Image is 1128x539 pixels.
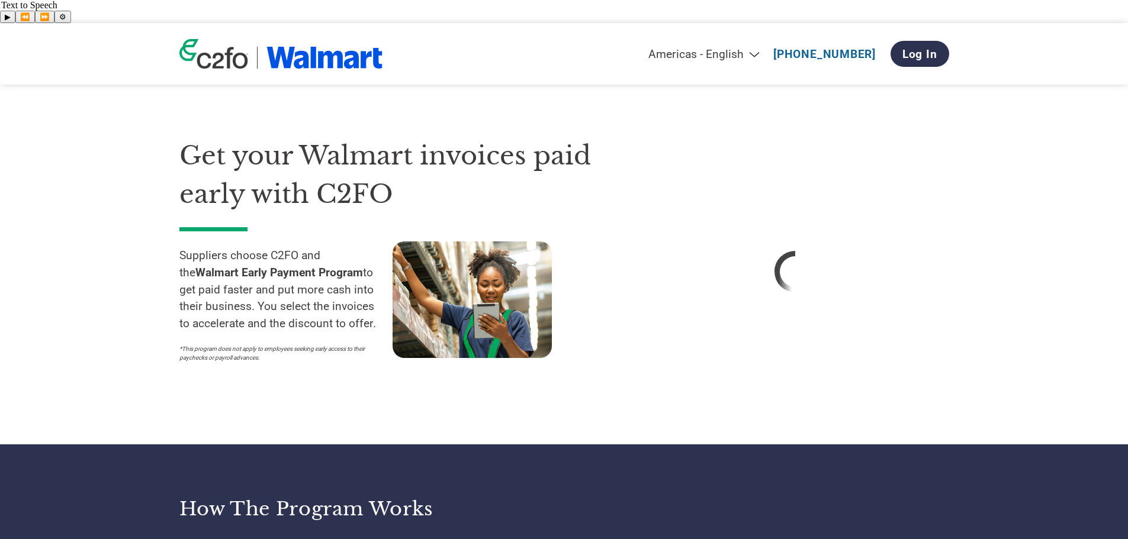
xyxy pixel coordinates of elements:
[179,137,606,213] h1: Get your Walmart invoices paid early with C2FO
[891,41,949,67] a: Log In
[54,11,71,23] button: Settings
[15,11,35,23] button: Previous
[393,241,552,358] img: supply chain worker
[179,344,381,362] p: *This program does not apply to employees seeking early access to their paychecks or payroll adva...
[179,247,393,333] p: Suppliers choose C2FO and the to get paid faster and put more cash into their business. You selec...
[773,47,876,61] a: [PHONE_NUMBER]
[35,11,54,23] button: Forward
[179,39,248,69] img: c2fo logo
[195,266,363,279] strong: Walmart Early Payment Program
[179,497,549,521] h3: How the program works
[266,47,383,69] img: Walmart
